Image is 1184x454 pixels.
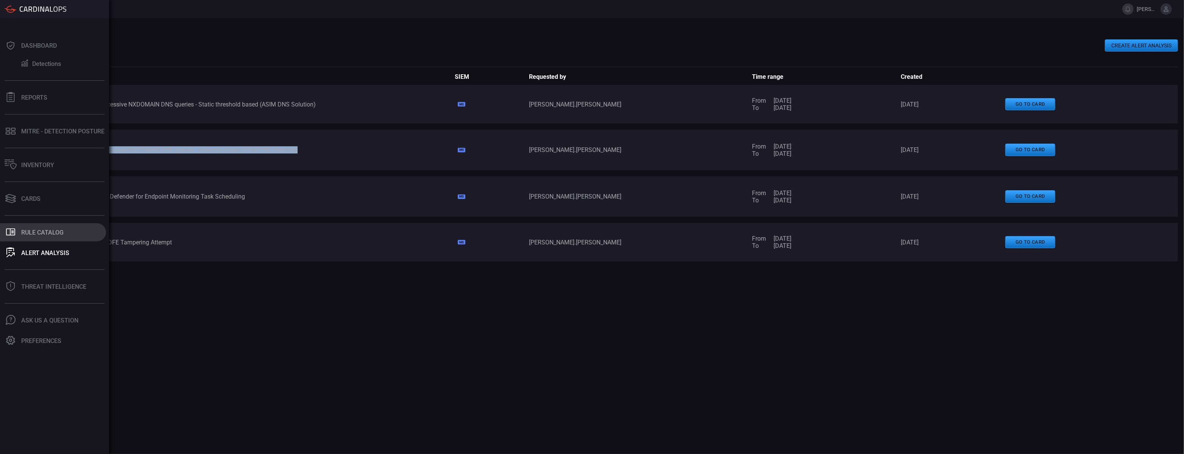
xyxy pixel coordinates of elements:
span: [DATE] [901,239,1005,246]
button: go to card [1005,98,1055,111]
span: [PERSON_NAME].[PERSON_NAME] [529,193,752,200]
div: Reports [21,94,47,101]
span: To [752,197,766,204]
span: [DATE] [774,242,792,249]
div: Threat Intelligence [21,283,86,290]
span: To [752,242,766,249]
span: [DATE] [901,193,1005,200]
span: Name [83,73,454,80]
span: [DATE] [774,197,792,204]
div: Rule Catalog [21,229,64,236]
span: [DATE] [901,146,1005,153]
div: Cards [21,195,41,202]
div: Detect excessive NXDOMAIN DNS queries - Static threshold based (ASIM DNS Solution) [83,101,454,108]
span: [DATE] [774,150,792,157]
span: Created [901,73,1005,80]
div: Inventory [21,161,54,169]
div: Potential DFE Tampering Attempt [83,239,454,246]
span: From [752,189,766,197]
button: go to card [1005,144,1055,156]
div: ALERT ANALYSIS [21,249,69,257]
span: [DATE] [774,97,792,104]
span: [DATE] [774,189,792,197]
div: MS [458,240,465,244]
span: [PERSON_NAME].[PERSON_NAME] [529,146,752,153]
span: [PERSON_NAME].[PERSON_NAME] [529,101,752,108]
div: Microsoft Defender for Endpoint Monitoring Task Scheduling [83,193,454,200]
span: [PERSON_NAME].[PERSON_NAME] [1137,6,1157,12]
span: SIEM [455,73,529,80]
div: Dashboard [21,42,57,49]
span: [DATE] [774,235,792,242]
button: CREATE ALERT ANALYSIS [1105,39,1178,52]
div: MS [458,148,465,152]
div: Detect excessive NXDOMAIN DNS queries - Anomaly based (ASIM DNS Solution) [83,146,454,153]
span: Time range [752,73,901,80]
span: Requested by [529,73,752,80]
button: go to card [1005,236,1055,249]
span: From [752,235,766,242]
span: To [752,104,766,111]
span: [DATE] [774,143,792,150]
div: Detections [32,60,61,67]
button: go to card [1005,190,1055,203]
div: Ask Us A Question [21,317,78,324]
div: Preferences [21,337,61,344]
div: MS [458,194,465,199]
span: [DATE] [774,104,792,111]
div: MITRE - Detection Posture [21,128,105,135]
span: From [752,97,766,104]
span: To [752,150,766,157]
div: MS [458,102,465,106]
span: [DATE] [901,101,1005,108]
span: [PERSON_NAME].[PERSON_NAME] [529,239,752,246]
h3: All Analysis ( 4 ) [36,52,1178,59]
span: From [752,143,766,150]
